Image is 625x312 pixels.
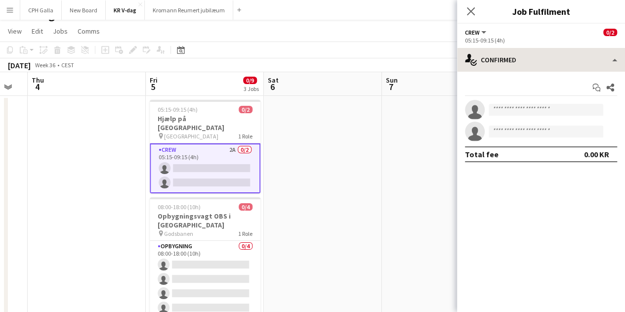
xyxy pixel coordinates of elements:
span: 0/9 [243,77,257,84]
div: [DATE] [8,60,31,70]
span: Sun [386,76,398,85]
h3: Hjælp på [GEOGRAPHIC_DATA] [150,114,260,132]
div: 3 Jobs [244,85,259,92]
span: Sat [268,76,279,85]
span: 0/4 [239,203,252,211]
a: Jobs [49,25,72,38]
div: CEST [61,61,74,69]
h3: Opbygningsvagt OBS i [GEOGRAPHIC_DATA] [150,212,260,229]
span: 05:15-09:15 (4h) [158,106,198,113]
span: 1 Role [238,133,252,140]
span: 1 Role [238,230,252,237]
span: [GEOGRAPHIC_DATA] [164,133,218,140]
a: View [4,25,26,38]
button: CPH Galla [20,0,62,20]
span: Comms [78,27,100,36]
span: 5 [148,81,158,92]
span: View [8,27,22,36]
div: Total fee [465,149,499,159]
h3: Job Fulfilment [457,5,625,18]
div: 0.00 KR [584,149,609,159]
a: Comms [74,25,104,38]
button: New Board [62,0,106,20]
span: Week 36 [33,61,57,69]
button: Crew [465,29,488,36]
app-card-role: Crew2A0/205:15-09:15 (4h) [150,143,260,193]
span: Edit [32,27,43,36]
span: 7 [384,81,398,92]
button: KR V-dag [106,0,145,20]
span: Crew [465,29,480,36]
span: 4 [30,81,44,92]
span: 08:00-18:00 (10h) [158,203,201,211]
span: Jobs [53,27,68,36]
span: 0/2 [603,29,617,36]
div: 05:15-09:15 (4h) [465,37,617,44]
div: Confirmed [457,48,625,72]
span: Thu [32,76,44,85]
span: 6 [266,81,279,92]
button: Kromann Reumert jubilæum [145,0,233,20]
app-job-card: 05:15-09:15 (4h)0/2Hjælp på [GEOGRAPHIC_DATA] [GEOGRAPHIC_DATA]1 RoleCrew2A0/205:15-09:15 (4h) [150,100,260,193]
span: Fri [150,76,158,85]
a: Edit [28,25,47,38]
span: 0/2 [239,106,252,113]
span: Godsbanen [164,230,193,237]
